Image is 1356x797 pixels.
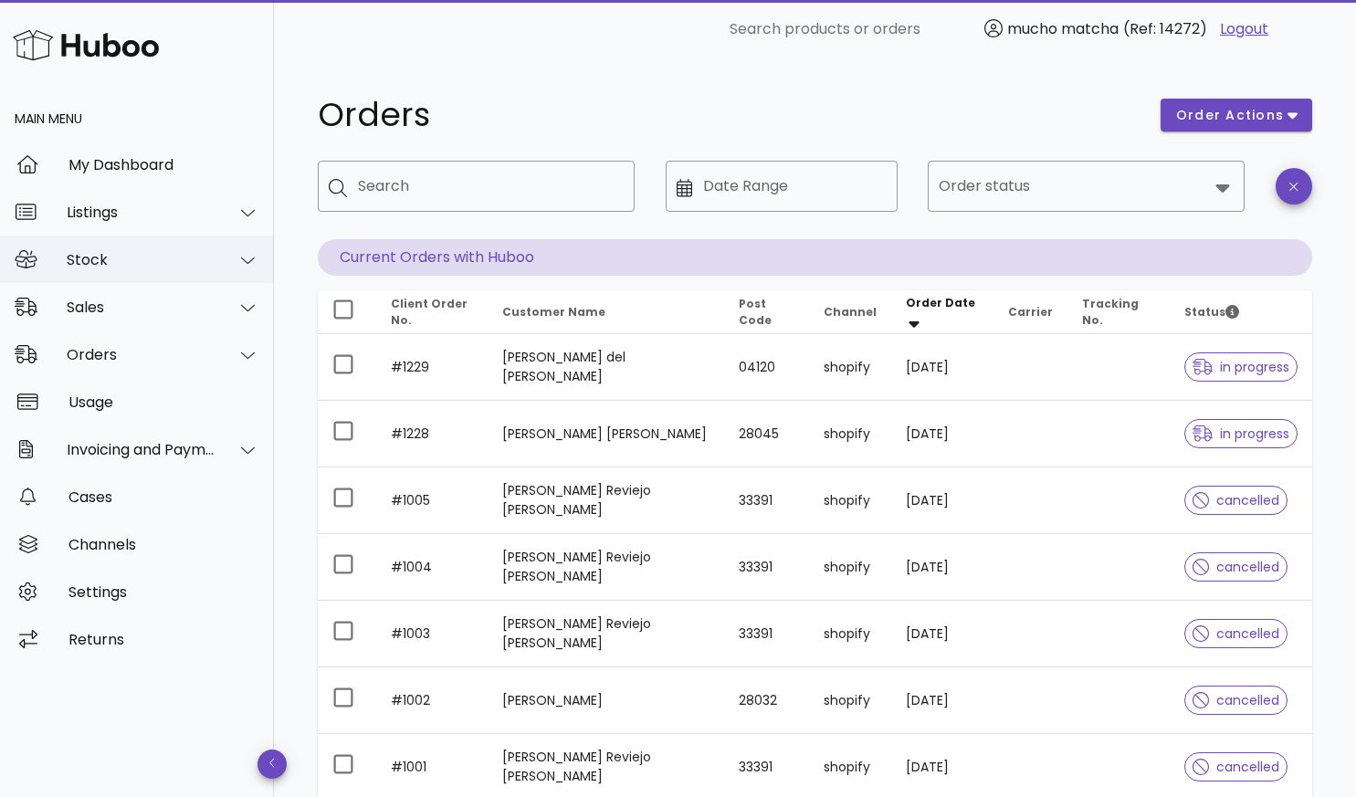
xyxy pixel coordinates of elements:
span: Status [1184,304,1239,320]
div: Invoicing and Payments [67,441,215,458]
th: Channel [809,290,891,334]
td: [PERSON_NAME] [488,667,723,734]
td: 28045 [724,401,809,467]
span: cancelled [1193,494,1279,507]
td: shopify [809,401,891,467]
td: 33391 [724,534,809,601]
span: cancelled [1193,760,1279,773]
div: Channels [68,536,259,553]
span: order actions [1175,106,1285,125]
td: 33391 [724,601,809,667]
div: Returns [68,631,259,648]
td: [DATE] [891,334,993,401]
span: in progress [1193,427,1289,440]
span: cancelled [1193,561,1279,573]
div: Sales [67,299,215,316]
td: #1005 [376,467,488,534]
td: #1004 [376,534,488,601]
th: Tracking No. [1067,290,1170,334]
td: #1228 [376,401,488,467]
div: Orders [67,346,215,363]
th: Status [1170,290,1312,334]
div: Listings [67,204,215,221]
td: shopify [809,601,891,667]
span: Tracking No. [1082,296,1139,328]
div: Cases [68,488,259,506]
span: Client Order No. [391,296,468,328]
span: mucho matcha [1007,18,1119,39]
span: cancelled [1193,694,1279,707]
td: [PERSON_NAME] Reviejo [PERSON_NAME] [488,467,723,534]
td: [DATE] [891,534,993,601]
td: shopify [809,334,891,401]
td: [DATE] [891,667,993,734]
span: Customer Name [502,304,605,320]
span: in progress [1193,361,1289,373]
img: Huboo Logo [13,26,159,65]
th: Customer Name [488,290,723,334]
th: Post Code [724,290,809,334]
a: Logout [1220,18,1268,40]
td: [PERSON_NAME] Reviejo [PERSON_NAME] [488,534,723,601]
th: Carrier [993,290,1067,334]
td: 33391 [724,467,809,534]
td: shopify [809,667,891,734]
button: order actions [1161,99,1312,131]
td: #1002 [376,667,488,734]
span: Carrier [1008,304,1053,320]
span: Post Code [739,296,772,328]
div: Order status [928,161,1245,212]
td: #1229 [376,334,488,401]
td: 04120 [724,334,809,401]
td: [DATE] [891,601,993,667]
span: Channel [824,304,877,320]
td: [PERSON_NAME] del [PERSON_NAME] [488,334,723,401]
span: cancelled [1193,627,1279,640]
h1: Orders [318,99,1139,131]
td: 28032 [724,667,809,734]
div: Usage [68,393,259,411]
span: (Ref: 14272) [1123,18,1207,39]
td: [PERSON_NAME] Reviejo [PERSON_NAME] [488,601,723,667]
div: Settings [68,583,259,601]
td: [PERSON_NAME] [PERSON_NAME] [488,401,723,467]
div: My Dashboard [68,156,259,173]
td: shopify [809,467,891,534]
td: [DATE] [891,401,993,467]
p: Current Orders with Huboo [318,239,1312,276]
td: [DATE] [891,467,993,534]
span: Order Date [906,295,975,310]
div: Stock [67,251,215,268]
th: Order Date: Sorted descending. Activate to remove sorting. [891,290,993,334]
td: #1003 [376,601,488,667]
td: shopify [809,534,891,601]
th: Client Order No. [376,290,488,334]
